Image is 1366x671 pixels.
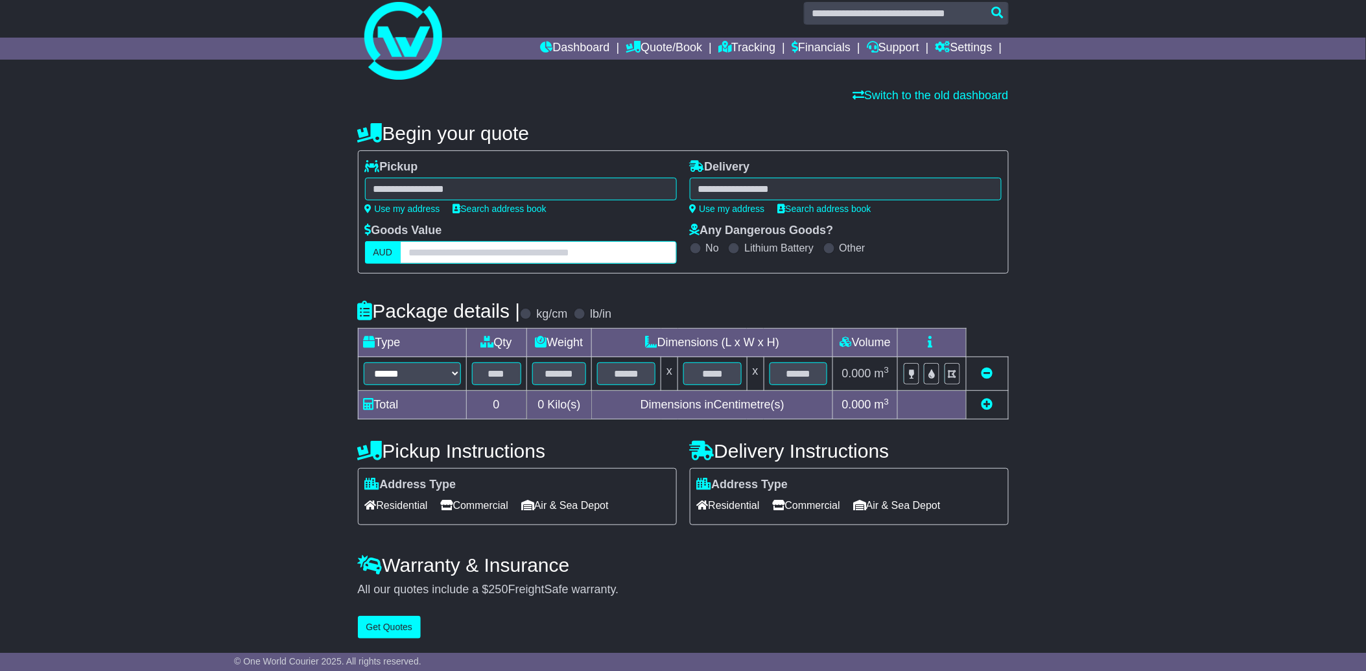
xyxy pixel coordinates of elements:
[365,160,418,174] label: Pickup
[661,357,678,391] td: x
[773,495,840,515] span: Commercial
[365,241,401,264] label: AUD
[358,329,466,357] td: Type
[840,242,866,254] label: Other
[536,307,567,322] label: kg/cm
[747,357,764,391] td: x
[697,478,788,492] label: Address Type
[744,242,814,254] label: Lithium Battery
[234,656,421,666] span: © One World Courier 2025. All rights reserved.
[842,367,871,380] span: 0.000
[936,38,993,60] a: Settings
[592,391,833,419] td: Dimensions in Centimetre(s)
[778,204,871,214] a: Search address book
[365,224,442,238] label: Goods Value
[792,38,851,60] a: Financials
[365,478,456,492] label: Address Type
[537,398,544,411] span: 0
[466,391,526,419] td: 0
[590,307,611,322] label: lb/in
[358,300,521,322] h4: Package details |
[690,204,765,214] a: Use my address
[697,495,760,515] span: Residential
[441,495,508,515] span: Commercial
[365,204,440,214] a: Use my address
[718,38,775,60] a: Tracking
[358,554,1009,576] h4: Warranty & Insurance
[526,329,592,357] td: Weight
[867,38,919,60] a: Support
[875,367,889,380] span: m
[626,38,702,60] a: Quote/Book
[833,329,898,357] td: Volume
[982,367,993,380] a: Remove this item
[982,398,993,411] a: Add new item
[541,38,610,60] a: Dashboard
[884,397,889,406] sup: 3
[842,398,871,411] span: 0.000
[453,204,547,214] a: Search address book
[358,616,421,639] button: Get Quotes
[526,391,592,419] td: Kilo(s)
[875,398,889,411] span: m
[358,440,677,462] h4: Pickup Instructions
[690,160,750,174] label: Delivery
[853,495,941,515] span: Air & Sea Depot
[358,583,1009,597] div: All our quotes include a $ FreightSafe warranty.
[358,391,466,419] td: Total
[690,224,834,238] label: Any Dangerous Goods?
[884,365,889,375] sup: 3
[853,89,1008,102] a: Switch to the old dashboard
[706,242,719,254] label: No
[466,329,526,357] td: Qty
[489,583,508,596] span: 250
[592,329,833,357] td: Dimensions (L x W x H)
[365,495,428,515] span: Residential
[521,495,609,515] span: Air & Sea Depot
[690,440,1009,462] h4: Delivery Instructions
[358,123,1009,144] h4: Begin your quote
